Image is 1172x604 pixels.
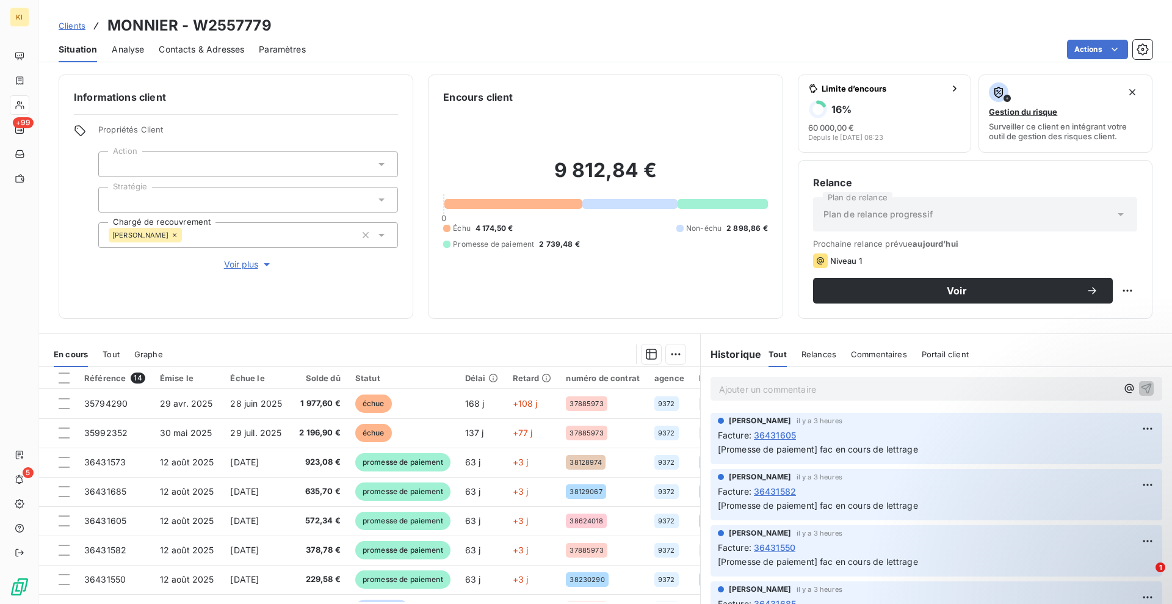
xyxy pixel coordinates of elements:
[84,457,126,467] span: 36431573
[570,429,603,437] span: 37885973
[801,349,836,359] span: Relances
[299,486,341,498] span: 635,70 €
[513,515,529,526] span: +3 j
[566,373,640,383] div: numéro de contrat
[570,400,603,407] span: 37885973
[1156,562,1165,572] span: 1
[513,574,529,584] span: +3 j
[570,576,604,583] span: 38230290
[718,556,918,567] span: [Promesse de paiement] fac en cours de lettrage
[299,427,341,439] span: 2 196,90 €
[230,574,259,584] span: [DATE]
[718,429,751,442] span: Facture :
[699,373,745,383] div: bdc facture
[729,415,792,426] span: [PERSON_NAME]
[54,349,88,359] span: En cours
[658,400,675,407] span: 9372
[823,208,933,220] span: Plan de relance progressif
[59,20,85,32] a: Clients
[355,541,450,559] span: promesse de paiement
[718,485,751,498] span: Facture :
[23,467,34,478] span: 5
[107,15,272,37] h3: MONNIER - W2557779
[299,573,341,586] span: 229,58 €
[465,457,481,467] span: 63 j
[570,547,603,554] span: 37885973
[112,43,144,56] span: Analyse
[453,223,471,234] span: Échu
[84,545,126,555] span: 36431582
[513,486,529,497] span: +3 j
[259,43,306,56] span: Paramètres
[109,159,118,170] input: Ajouter une valeur
[729,528,792,539] span: [PERSON_NAME]
[131,373,145,384] span: 14
[160,457,214,467] span: 12 août 2025
[808,134,883,141] span: Depuis le [DATE] 08:23
[355,570,450,589] span: promesse de paiement
[654,373,684,383] div: agence
[754,429,796,442] span: 36431605
[160,486,214,497] span: 12 août 2025
[299,456,341,468] span: 923,08 €
[299,544,341,556] span: 378,78 €
[539,239,580,250] span: 2 739,48 €
[10,7,29,27] div: KI
[822,84,946,93] span: Limite d’encours
[355,453,450,471] span: promesse de paiement
[453,239,534,250] span: Promesse de paiement
[74,90,398,104] h6: Informations client
[59,43,97,56] span: Situation
[230,545,259,555] span: [DATE]
[355,424,392,442] span: échue
[160,515,214,526] span: 12 août 2025
[658,429,675,437] span: 9372
[355,512,450,530] span: promesse de paiement
[658,488,675,495] span: 9372
[570,517,602,525] span: 38624018
[1067,40,1128,59] button: Actions
[465,398,485,409] span: 168 j
[830,256,862,266] span: Niveau 1
[230,515,259,526] span: [DATE]
[658,547,675,554] span: 9372
[513,373,552,383] div: Retard
[230,486,259,497] span: [DATE]
[84,486,126,497] span: 36431685
[513,545,529,555] span: +3 j
[989,122,1142,141] span: Surveiller ce client en intégrant votre outil de gestion des risques client.
[84,373,145,384] div: Référence
[160,574,214,584] span: 12 août 2025
[465,486,481,497] span: 63 j
[797,473,842,481] span: il y a 3 heures
[922,349,969,359] span: Portail client
[513,428,533,438] span: +77 j
[84,398,128,409] span: 35794290
[570,488,602,495] span: 38129067
[441,213,446,223] span: 0
[84,428,128,438] span: 35992352
[160,428,212,438] span: 30 mai 2025
[813,175,1137,190] h6: Relance
[513,398,538,409] span: +108 j
[224,258,273,271] span: Voir plus
[160,398,213,409] span: 29 avr. 2025
[570,459,601,466] span: 38128974
[798,75,972,153] button: Limite d’encours16%60 000,00 €Depuis le [DATE] 08:23
[465,373,498,383] div: Délai
[726,223,768,234] span: 2 898,86 €
[797,586,842,593] span: il y a 3 heures
[98,125,398,142] span: Propriétés Client
[160,373,216,383] div: Émise le
[813,239,1137,249] span: Prochaine relance prévue
[134,349,163,359] span: Graphe
[1130,562,1160,592] iframe: Intercom live chat
[718,444,918,454] span: [Promesse de paiement] fac en cours de lettrage
[658,517,675,525] span: 9372
[299,515,341,527] span: 572,34 €
[831,103,852,115] h6: 16 %
[299,398,341,410] span: 1 977,60 €
[84,574,126,584] span: 36431550
[978,75,1152,153] button: Gestion du risqueSurveiller ce client en intégrant votre outil de gestion des risques client.
[355,482,450,501] span: promesse de paiement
